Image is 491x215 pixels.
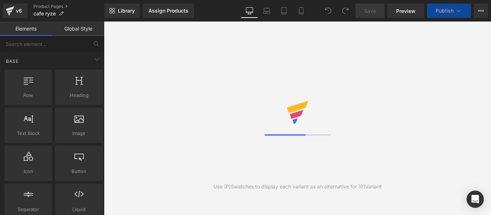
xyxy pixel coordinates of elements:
[33,4,104,9] a: Product Pages
[241,4,258,18] a: Desktop
[118,8,135,14] span: Library
[6,206,50,213] span: Separator
[57,130,101,137] span: Image
[467,191,484,208] div: Open Intercom Messenger
[396,7,416,15] span: Preview
[474,4,488,18] button: More
[3,4,28,18] a: v6
[104,4,140,18] a: New Library
[52,22,104,36] a: Global Style
[6,92,50,99] span: Row
[6,130,50,137] span: Text Block
[275,4,293,18] a: Tablet
[57,92,101,99] span: Heading
[436,8,454,14] span: Publish
[427,4,471,18] button: Publish
[321,4,335,18] button: Undo
[214,183,382,191] div: Use (P)Swatches to display each variant as an alternative for (P)Variant
[293,4,310,18] a: Mobile
[33,11,56,17] span: cafe ryze
[57,168,101,175] span: Button
[338,4,353,18] button: Redo
[387,4,424,18] a: Preview
[148,8,188,14] div: Assign Products
[6,168,50,175] span: Icon
[57,206,101,213] span: Liquid
[14,6,23,15] div: v6
[364,7,376,15] span: Save
[258,4,275,18] a: Laptop
[5,58,19,65] span: Base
